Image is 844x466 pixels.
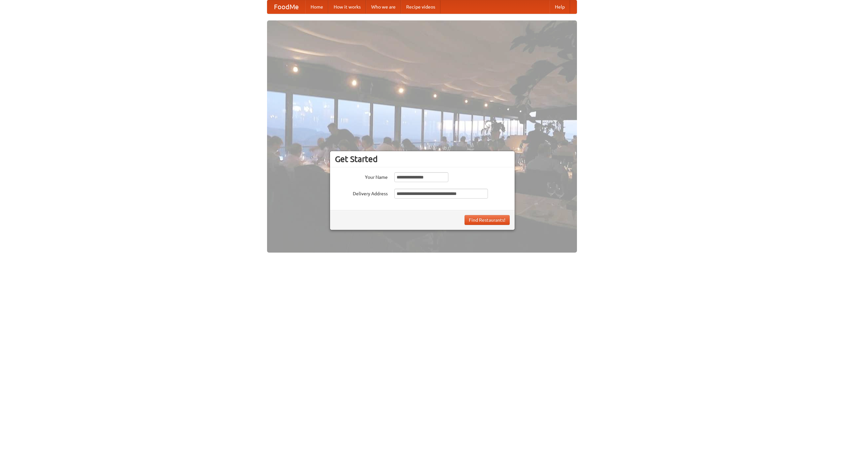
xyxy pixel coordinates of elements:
h3: Get Started [335,154,510,164]
a: Who we are [366,0,401,14]
a: Help [550,0,570,14]
a: How it works [328,0,366,14]
a: Recipe videos [401,0,440,14]
label: Your Name [335,172,388,180]
a: Home [305,0,328,14]
a: FoodMe [267,0,305,14]
button: Find Restaurants! [465,215,510,225]
label: Delivery Address [335,189,388,197]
